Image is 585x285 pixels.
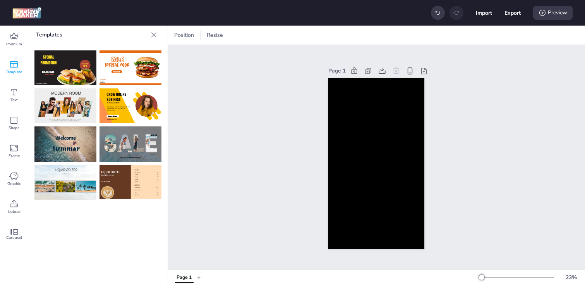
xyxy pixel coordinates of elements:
span: Upload [8,209,21,215]
span: Graphic [7,181,21,187]
img: 881XAHt.png [100,88,161,123]
div: Tabs [171,271,197,284]
button: + [197,271,201,284]
img: NXLE4hq.png [100,126,161,161]
img: RDvpeV0.png [100,50,161,85]
div: Page 1 [328,67,346,75]
div: 23 % [562,273,580,282]
img: WX2aUtf.png [100,165,161,200]
button: Export [504,5,521,21]
span: Resize [205,31,225,39]
img: zNDi6Os.png [34,50,96,85]
img: ypUE7hH.png [34,88,96,123]
span: Position [173,31,196,39]
span: Text [10,97,18,103]
span: Template [6,69,22,75]
p: Templates [36,26,148,44]
div: Page 1 [177,274,192,281]
button: Import [476,5,492,21]
img: wiC1eEj.png [34,126,96,161]
span: Carousel [6,235,22,241]
img: logo Creative Maker [12,7,41,19]
div: Preview [533,6,573,20]
img: P4qF5We.png [34,165,96,200]
span: Premium [6,41,22,47]
span: Shape [9,125,19,131]
span: Frame [9,153,20,159]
